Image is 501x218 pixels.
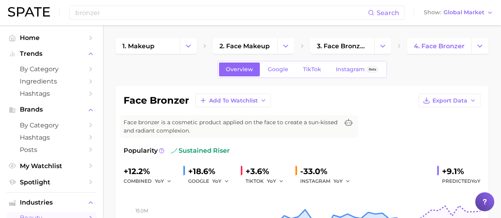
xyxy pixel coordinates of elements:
[171,148,177,154] img: sustained riser
[20,178,83,186] span: Spotlight
[277,38,294,54] button: Change Category
[212,176,229,186] button: YoY
[267,178,276,184] span: YoY
[414,42,465,50] span: 4. face bronzer
[219,63,260,76] a: Overview
[310,38,374,54] a: 3. face bronzer products
[20,121,83,129] span: by Category
[422,8,495,18] button: ShowGlobal Market
[424,10,441,15] span: Show
[296,63,328,76] a: TikTok
[6,48,97,60] button: Trends
[246,165,289,178] div: +3.6%
[20,134,83,141] span: Hashtags
[20,146,83,154] span: Posts
[6,63,97,75] a: by Category
[303,66,321,73] span: TikTok
[188,165,234,178] div: +18.6%
[20,106,83,113] span: Brands
[213,38,277,54] a: 2. face makeup
[261,63,295,76] a: Google
[209,97,258,104] span: Add to Watchlist
[419,94,480,107] button: Export Data
[6,131,97,144] a: Hashtags
[155,178,164,184] span: YoY
[6,32,97,44] a: Home
[336,66,365,73] span: Instagram
[188,176,234,186] div: GOOGLE
[171,146,230,155] span: sustained riser
[6,176,97,188] a: Spotlight
[74,6,368,19] input: Search here for a brand, industry, or ingredient
[20,65,83,73] span: by Category
[6,87,97,100] a: Hashtags
[124,176,177,186] div: combined
[333,178,343,184] span: YoY
[195,94,271,107] button: Add to Watchlist
[407,38,471,54] a: 4. face bronzer
[212,178,221,184] span: YoY
[219,42,270,50] span: 2. face makeup
[246,176,289,186] div: TIKTOK
[369,66,376,73] span: Beta
[329,63,385,76] a: InstagramBeta
[20,199,83,206] span: Industries
[124,118,339,135] span: Face bronzer is a cosmetic product applied on the face to create a sun-kissed and radiant complex...
[6,104,97,116] button: Brands
[20,162,83,170] span: My Watchlist
[124,165,177,178] div: +12.2%
[333,176,351,186] button: YoY
[377,9,399,17] span: Search
[374,38,391,54] button: Change Category
[226,66,253,73] span: Overview
[432,97,467,104] span: Export Data
[267,176,284,186] button: YoY
[20,50,83,57] span: Trends
[268,66,288,73] span: Google
[471,38,488,54] button: Change Category
[8,7,50,17] img: SPATE
[116,38,180,54] a: 1. makeup
[442,165,480,178] div: +9.1%
[6,119,97,131] a: by Category
[442,176,480,186] span: Predicted
[300,176,356,186] div: INSTAGRAM
[180,38,197,54] button: Change Category
[6,75,97,87] a: Ingredients
[300,165,356,178] div: -33.0%
[124,96,189,105] h1: face bronzer
[6,144,97,156] a: Posts
[20,34,83,42] span: Home
[471,178,480,184] span: YoY
[6,160,97,172] a: My Watchlist
[155,176,172,186] button: YoY
[20,78,83,85] span: Ingredients
[6,197,97,209] button: Industries
[122,42,154,50] span: 1. makeup
[124,146,158,155] span: Popularity
[317,42,368,50] span: 3. face bronzer products
[20,90,83,97] span: Hashtags
[444,10,484,15] span: Global Market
